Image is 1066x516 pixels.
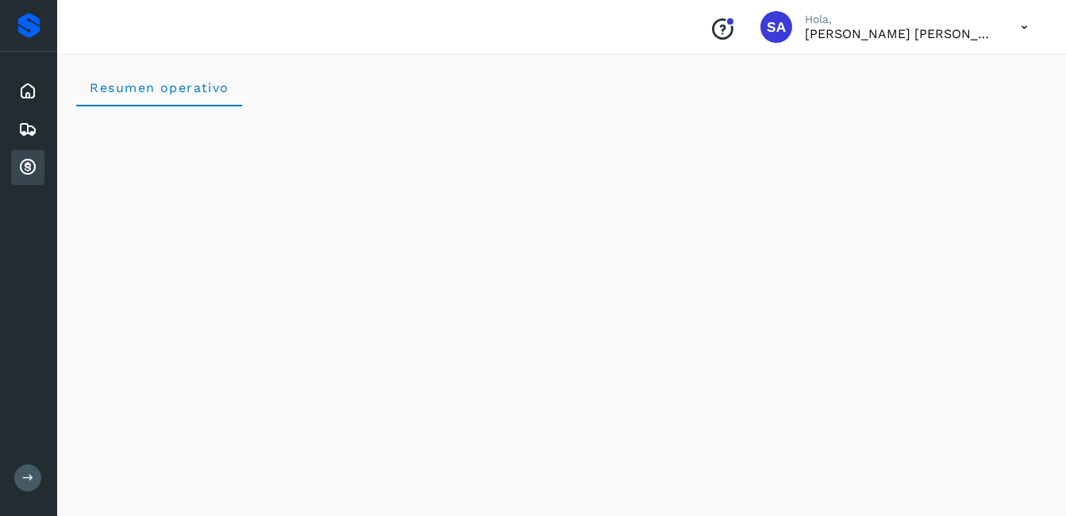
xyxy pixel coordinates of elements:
[805,26,995,41] p: Saul Armando Palacios Martinez
[11,150,44,185] div: Cuentas por cobrar
[89,80,229,95] span: Resumen operativo
[805,13,995,26] p: Hola,
[11,74,44,109] div: Inicio
[11,112,44,147] div: Embarques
